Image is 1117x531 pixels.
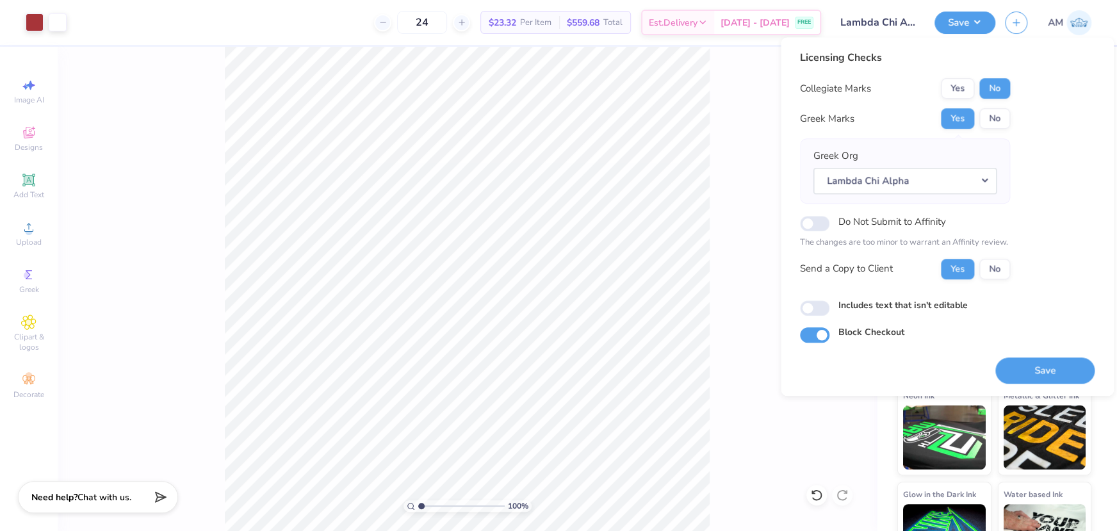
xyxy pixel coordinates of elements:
[721,16,790,29] span: [DATE] - [DATE]
[800,111,854,126] div: Greek Marks
[520,16,551,29] span: Per Item
[77,491,131,503] span: Chat with us.
[31,491,77,503] strong: Need help?
[603,16,623,29] span: Total
[13,389,44,400] span: Decorate
[813,149,858,163] label: Greek Org
[6,332,51,352] span: Clipart & logos
[979,259,1010,279] button: No
[941,259,974,279] button: Yes
[15,142,43,152] span: Designs
[800,261,893,276] div: Send a Copy to Client
[567,16,599,29] span: $559.68
[941,108,974,129] button: Yes
[797,18,811,27] span: FREE
[16,237,42,247] span: Upload
[800,236,1010,249] p: The changes are too minor to warrant an Affinity review.
[995,357,1095,384] button: Save
[1004,487,1063,501] span: Water based Ink
[489,16,516,29] span: $23.32
[941,78,974,99] button: Yes
[934,12,995,34] button: Save
[838,325,904,339] label: Block Checkout
[800,50,1010,65] div: Licensing Checks
[1048,10,1091,35] a: AM
[1004,405,1086,470] img: Metallic & Glitter Ink
[813,168,997,194] button: Lambda Chi Alpha
[14,95,44,105] span: Image AI
[13,190,44,200] span: Add Text
[1066,10,1091,35] img: Arvi Mikhail Parcero
[508,500,528,512] span: 100 %
[979,78,1010,99] button: No
[903,487,976,501] span: Glow in the Dark Ink
[903,405,986,470] img: Neon Ink
[838,213,946,230] label: Do Not Submit to Affinity
[800,81,871,95] div: Collegiate Marks
[649,16,697,29] span: Est. Delivery
[19,284,39,295] span: Greek
[838,298,968,312] label: Includes text that isn't editable
[1048,15,1063,30] span: AM
[397,11,447,34] input: – –
[831,10,925,35] input: Untitled Design
[979,108,1010,129] button: No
